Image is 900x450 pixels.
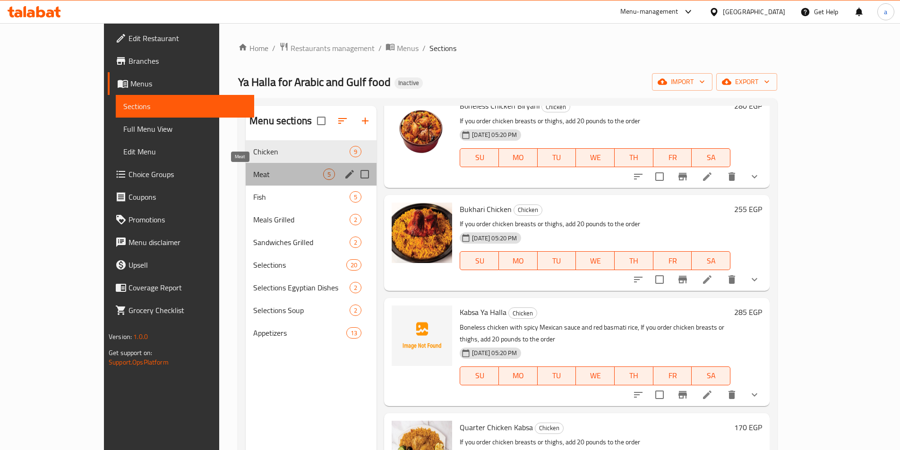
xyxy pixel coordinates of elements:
[246,208,377,231] div: Meals Grilled2
[503,254,534,268] span: MO
[460,202,512,216] span: Bukhari Chicken
[108,276,254,299] a: Coverage Report
[253,146,350,157] span: Chicken
[514,204,542,215] span: Chicken
[653,251,692,270] button: FR
[108,72,254,95] a: Menus
[538,366,576,385] button: TU
[116,118,254,140] a: Full Menu View
[535,423,564,434] div: Chicken
[116,140,254,163] a: Edit Menu
[129,259,247,271] span: Upsell
[734,421,762,434] h6: 170 EGP
[503,369,534,382] span: MO
[499,366,538,385] button: MO
[246,136,377,348] nav: Menu sections
[130,78,247,89] span: Menus
[253,214,350,225] span: Meals Grilled
[541,151,573,164] span: TU
[246,254,377,276] div: Selections20
[253,282,350,293] span: Selections Egyptian Dishes
[108,186,254,208] a: Coupons
[397,42,419,54] span: Menus
[394,77,423,89] div: Inactive
[720,165,743,188] button: delete
[468,348,521,357] span: [DATE] 05:20 PM
[346,327,361,339] div: items
[350,305,361,316] div: items
[108,254,254,276] a: Upsell
[692,251,730,270] button: SA
[884,7,887,17] span: a
[350,193,361,202] span: 5
[716,73,777,91] button: export
[253,191,350,203] span: Fish
[123,101,247,112] span: Sections
[108,231,254,254] a: Menu disclaimer
[535,423,563,433] span: Chicken
[650,167,669,187] span: Select to update
[350,238,361,247] span: 2
[109,331,132,343] span: Version:
[542,102,570,112] span: Chicken
[129,169,247,180] span: Choice Groups
[323,169,335,180] div: items
[503,151,534,164] span: MO
[346,259,361,271] div: items
[350,215,361,224] span: 2
[615,251,653,270] button: TH
[460,251,499,270] button: SU
[749,171,760,182] svg: Show Choices
[576,366,615,385] button: WE
[464,369,495,382] span: SU
[720,268,743,291] button: delete
[253,305,350,316] span: Selections Soup
[311,111,331,131] span: Select all sections
[129,191,247,203] span: Coupons
[508,307,537,319] div: Chicken
[653,366,692,385] button: FR
[394,79,423,87] span: Inactive
[695,151,727,164] span: SA
[350,146,361,157] div: items
[108,299,254,322] a: Grocery Checklist
[671,383,694,406] button: Branch-specific-item
[246,140,377,163] div: Chicken9
[109,356,169,368] a: Support.OpsPlatform
[123,146,247,157] span: Edit Menu
[627,268,650,291] button: sort-choices
[734,203,762,216] h6: 255 EGP
[378,42,382,54] li: /
[538,251,576,270] button: TU
[650,270,669,289] span: Select to update
[743,268,766,291] button: show more
[692,366,730,385] button: SA
[246,186,377,208] div: Fish5
[291,42,375,54] span: Restaurants management
[429,42,456,54] span: Sections
[347,329,361,338] span: 13
[246,276,377,299] div: Selections Egyptian Dishes2
[460,305,506,319] span: Kabsa Ya Halla
[671,268,694,291] button: Branch-specific-item
[749,389,760,400] svg: Show Choices
[460,420,533,434] span: Quarter Chicken Kabsa
[464,151,495,164] span: SU
[618,151,650,164] span: TH
[460,322,730,345] p: Boneless chicken with spicy Mexican sauce and red basmati rice, If you order chicken breasts or t...
[108,50,254,72] a: Branches
[108,208,254,231] a: Promotions
[392,306,452,366] img: Kabsa Ya Halla
[692,148,730,167] button: SA
[133,331,148,343] span: 1.0.0
[253,237,350,248] div: Sandwiches Grilled
[657,369,688,382] span: FR
[464,254,495,268] span: SU
[734,99,762,112] h6: 280 EGP
[129,305,247,316] span: Grocery Checklist
[615,366,653,385] button: TH
[129,214,247,225] span: Promotions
